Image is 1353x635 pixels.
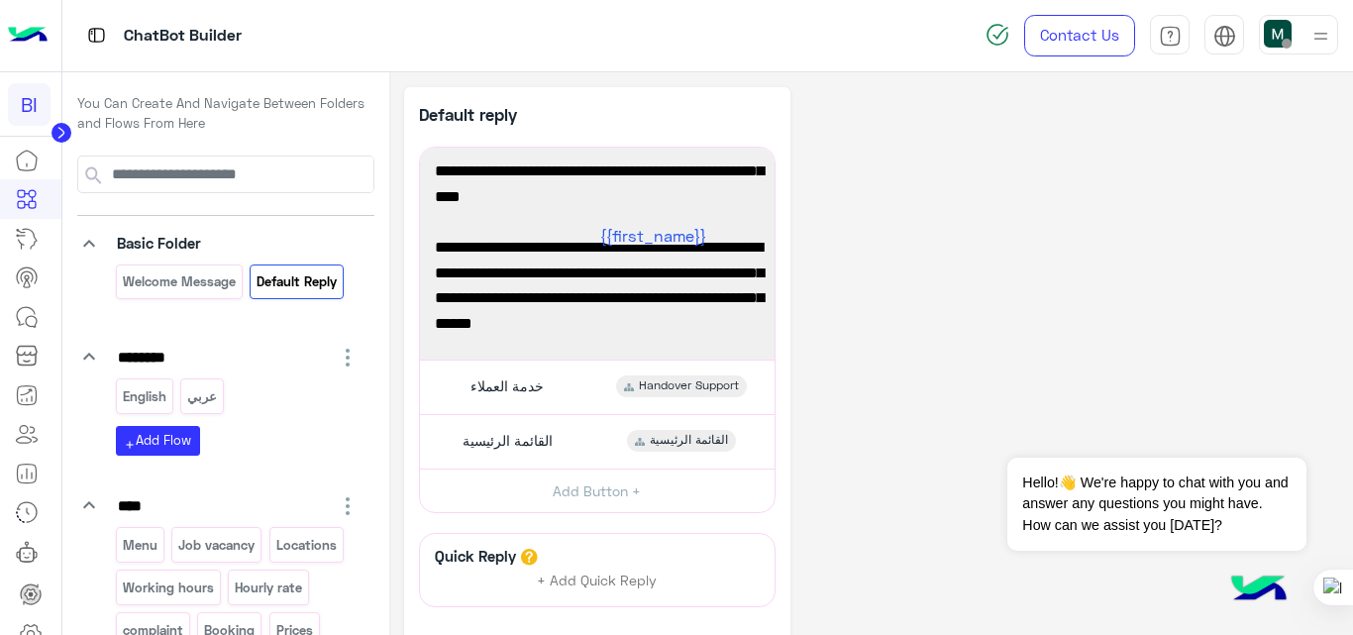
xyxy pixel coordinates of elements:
[420,469,775,513] button: Add Button +
[470,377,544,395] span: خدمة العملاء
[1213,25,1236,48] img: tab
[537,572,657,588] span: + Add Quick Reply
[77,345,101,369] i: keyboard_arrow_down
[116,426,200,455] button: addAdd Flow
[121,534,158,557] p: Menu
[117,234,201,252] span: Basic Folder
[419,102,597,127] p: Default reply
[1159,25,1182,48] img: tab
[627,430,736,452] div: القائمة الرئيسية
[124,23,242,50] p: ChatBot Builder
[274,534,338,557] p: Locations
[177,534,257,557] p: Job vacancy
[1007,458,1305,551] span: Hello!👋 We're happy to chat with you and answer any questions you might have. How can we assist y...
[234,577,304,599] p: Hourly rate
[639,377,739,395] span: Handover Support
[986,23,1009,47] img: spinner
[650,432,728,450] span: القائمة الرئيسية
[1224,556,1294,625] img: hulul-logo.png
[1150,15,1190,56] a: tab
[8,15,48,56] img: Logo
[616,375,747,397] div: Handover Support
[435,223,760,350] span: Dear valued customer I’m sorry, but I couldn’t understand you. You will be transferred to custome...
[523,566,672,595] button: + Add Quick Reply
[1024,15,1135,56] a: Contact Us
[435,122,760,198] span: عميلنا العزيز اسف لم استطع فهمك سوف يتم تحويلك الي خدمة العملاء او اختر من القائمة الرئيسية الاتية.
[256,270,339,293] p: Default reply
[8,83,51,126] div: BI
[1264,20,1292,48] img: userImage
[186,385,219,408] p: عربي
[600,226,706,245] span: {{first_name}}
[1308,24,1333,49] img: profile
[77,232,101,256] i: keyboard_arrow_down
[121,577,215,599] p: Working hours
[121,385,167,408] p: English
[121,270,237,293] p: Welcome Message
[124,439,136,451] i: add
[77,493,101,517] i: keyboard_arrow_down
[463,432,553,450] span: القائمة الرئيسية
[77,94,374,133] p: You Can Create And Navigate Between Folders and Flows From Here
[84,23,109,48] img: tab
[430,547,521,565] h6: Quick Reply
